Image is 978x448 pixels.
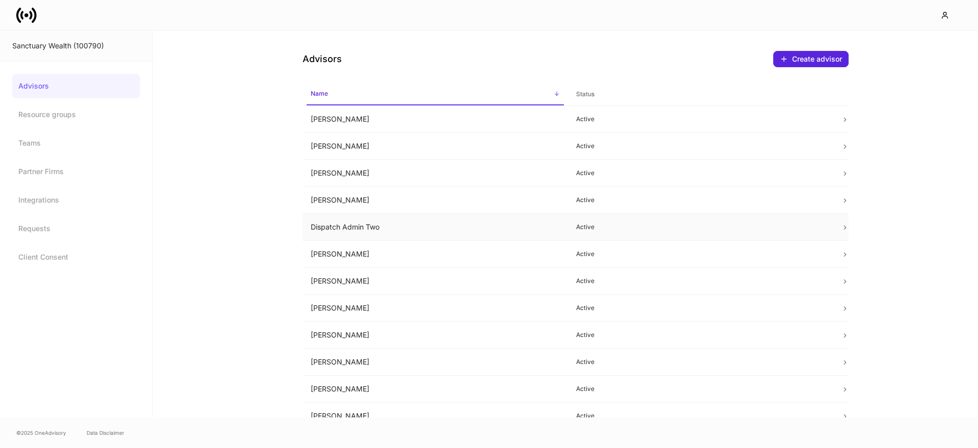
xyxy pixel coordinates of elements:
td: [PERSON_NAME] [303,160,568,187]
p: Active [576,223,825,231]
td: Dispatch Admin Two [303,214,568,241]
p: Active [576,331,825,339]
p: Active [576,196,825,204]
a: Resource groups [12,102,140,127]
td: [PERSON_NAME] [303,403,568,430]
span: © 2025 OneAdvisory [16,429,66,437]
p: Active [576,358,825,366]
td: [PERSON_NAME] [303,322,568,349]
p: Active [576,385,825,393]
p: Active [576,304,825,312]
div: Create advisor [780,55,842,63]
p: Active [576,115,825,123]
span: Status [572,84,829,105]
a: Client Consent [12,245,140,269]
h4: Advisors [303,53,342,65]
p: Active [576,250,825,258]
h6: Status [576,89,594,99]
span: Name [307,83,564,105]
td: [PERSON_NAME] [303,106,568,133]
h6: Name [311,89,328,98]
td: [PERSON_NAME] [303,187,568,214]
a: Data Disclaimer [87,429,124,437]
a: Partner Firms [12,159,140,184]
a: Integrations [12,188,140,212]
a: Advisors [12,74,140,98]
div: Sanctuary Wealth (100790) [12,41,140,51]
td: [PERSON_NAME] [303,295,568,322]
td: [PERSON_NAME] [303,133,568,160]
button: Create advisor [773,51,849,67]
p: Active [576,412,825,420]
a: Requests [12,216,140,241]
p: Active [576,142,825,150]
p: Active [576,169,825,177]
p: Active [576,277,825,285]
td: [PERSON_NAME] [303,376,568,403]
td: [PERSON_NAME] [303,268,568,295]
td: [PERSON_NAME] [303,241,568,268]
a: Teams [12,131,140,155]
td: [PERSON_NAME] [303,349,568,376]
